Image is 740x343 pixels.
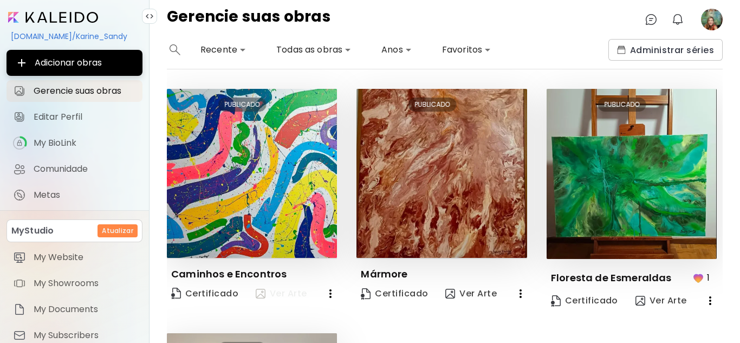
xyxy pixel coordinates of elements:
[441,283,501,305] button: view-artVer Arte
[251,283,311,305] button: view-artVer Arte
[272,41,355,59] div: Todas as obras
[171,268,287,281] p: Caminhos e Encontros
[692,271,705,284] img: favorites
[7,299,142,320] a: itemMy Documents
[408,98,456,112] div: PUBLICADO
[171,287,238,301] span: Certificado
[196,41,250,59] div: Recente
[7,184,142,206] a: completeMetas iconMetas
[551,271,672,284] p: Floresta de Esmeraldas
[356,283,432,305] a: CertificateCertificado
[438,41,495,59] div: Favoritos
[361,288,428,300] span: Certificado
[13,277,26,290] img: item
[13,303,26,316] img: item
[7,273,142,294] a: itemMy Showrooms
[13,329,26,342] img: item
[598,98,646,112] div: PUBLICADO
[635,296,645,306] img: view-art
[547,290,622,312] a: CertificateCertificado
[170,44,180,55] img: search
[13,111,26,124] img: Editar Perfil icon
[617,44,714,56] span: Administrar séries
[13,85,26,98] img: Gerencie suas obras icon
[34,252,136,263] span: My Website
[671,13,684,26] img: bellIcon
[13,189,26,202] img: Metas icon
[7,106,142,128] a: Editar Perfil iconEditar Perfil
[13,163,26,176] img: Comunidade icon
[34,330,136,341] span: My Subscribers
[7,50,142,76] button: Adicionar obras
[645,13,658,26] img: chatIcon
[34,86,136,96] span: Gerencie suas obras
[7,132,142,154] a: iconcompleteMy BioLink
[15,56,134,69] span: Adicionar obras
[218,98,267,112] div: PUBLICADO
[102,226,133,236] h6: Atualizar
[608,39,723,61] button: collectionsAdministrar séries
[167,39,183,61] button: search
[631,290,691,312] button: view-artVer Arte
[551,295,561,307] img: Certificate
[34,278,136,289] span: My Showrooms
[34,164,136,174] span: Comunidade
[707,271,710,284] p: 1
[668,10,687,29] button: bellIcon
[256,287,307,300] span: Ver Arte
[167,283,243,305] a: CertificateCertificado
[547,89,717,259] img: thumbnail
[635,295,687,307] span: Ver Arte
[171,288,181,299] img: Certificate
[145,12,154,21] img: collapse
[361,268,407,281] p: Mármore
[7,247,142,268] a: itemMy Website
[167,9,330,30] h4: Gerencie suas obras
[361,288,371,300] img: Certificate
[167,89,337,258] img: thumbnail
[7,80,142,102] a: Gerencie suas obras iconGerencie suas obras
[34,138,136,148] span: My BioLink
[377,41,416,59] div: Anos
[617,46,626,54] img: collections
[13,251,26,264] img: item
[34,190,136,200] span: Metas
[445,288,497,300] span: Ver Arte
[34,112,136,122] span: Editar Perfil
[445,289,455,299] img: view-art
[356,89,527,258] img: thumbnail
[34,304,136,315] span: My Documents
[551,295,618,307] span: Certificado
[7,27,142,46] div: [DOMAIN_NAME]/Karine_Sandy
[7,158,142,180] a: Comunidade iconComunidade
[11,224,54,237] p: MyStudio
[256,289,265,299] img: view-art
[689,268,717,288] button: favorites1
